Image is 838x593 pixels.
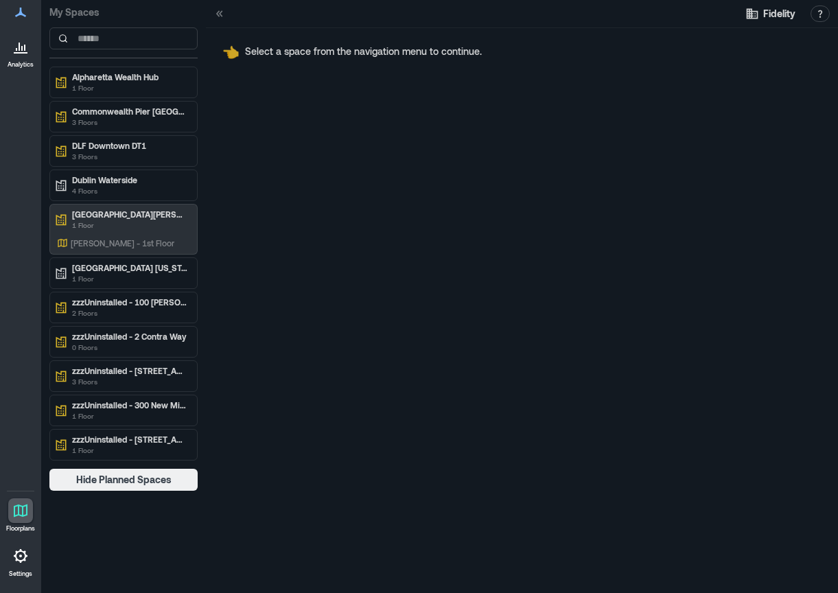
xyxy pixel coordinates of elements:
[72,209,187,220] p: [GEOGRAPHIC_DATA][PERSON_NAME]
[72,174,187,185] p: Dublin Waterside
[72,140,187,151] p: DLF Downtown DT1
[72,410,187,421] p: 1 Floor
[72,273,187,284] p: 1 Floor
[72,331,187,342] p: zzzUninstalled - 2 Contra Way
[72,399,187,410] p: zzzUninstalled - 300 New Millennium
[72,151,187,162] p: 3 Floors
[3,30,38,73] a: Analytics
[72,117,187,128] p: 3 Floors
[49,469,198,491] button: Hide Planned Spaces
[741,3,800,25] button: Fidelity
[72,365,187,376] p: zzzUninstalled - [STREET_ADDRESS]
[71,237,174,248] p: [PERSON_NAME] - 1st Floor
[72,185,187,196] p: 4 Floors
[72,445,187,456] p: 1 Floor
[72,106,187,117] p: Commonwealth Pier [GEOGRAPHIC_DATA]
[245,45,482,58] p: Select a space from the navigation menu to continue.
[72,434,187,445] p: zzzUninstalled - [STREET_ADDRESS][US_STATE]
[222,43,240,60] span: pointing left
[72,307,187,318] p: 2 Floors
[763,7,795,21] span: Fidelity
[72,342,187,353] p: 0 Floors
[72,71,187,82] p: Alpharetta Wealth Hub
[8,60,34,69] p: Analytics
[76,473,172,487] span: Hide Planned Spaces
[72,262,187,273] p: [GEOGRAPHIC_DATA] [US_STATE]
[72,220,187,231] p: 1 Floor
[72,296,187,307] p: zzzUninstalled - 100 [PERSON_NAME]
[6,524,35,533] p: Floorplans
[9,570,32,578] p: Settings
[4,539,37,582] a: Settings
[49,5,198,19] p: My Spaces
[72,82,187,93] p: 1 Floor
[2,494,39,537] a: Floorplans
[72,376,187,387] p: 3 Floors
